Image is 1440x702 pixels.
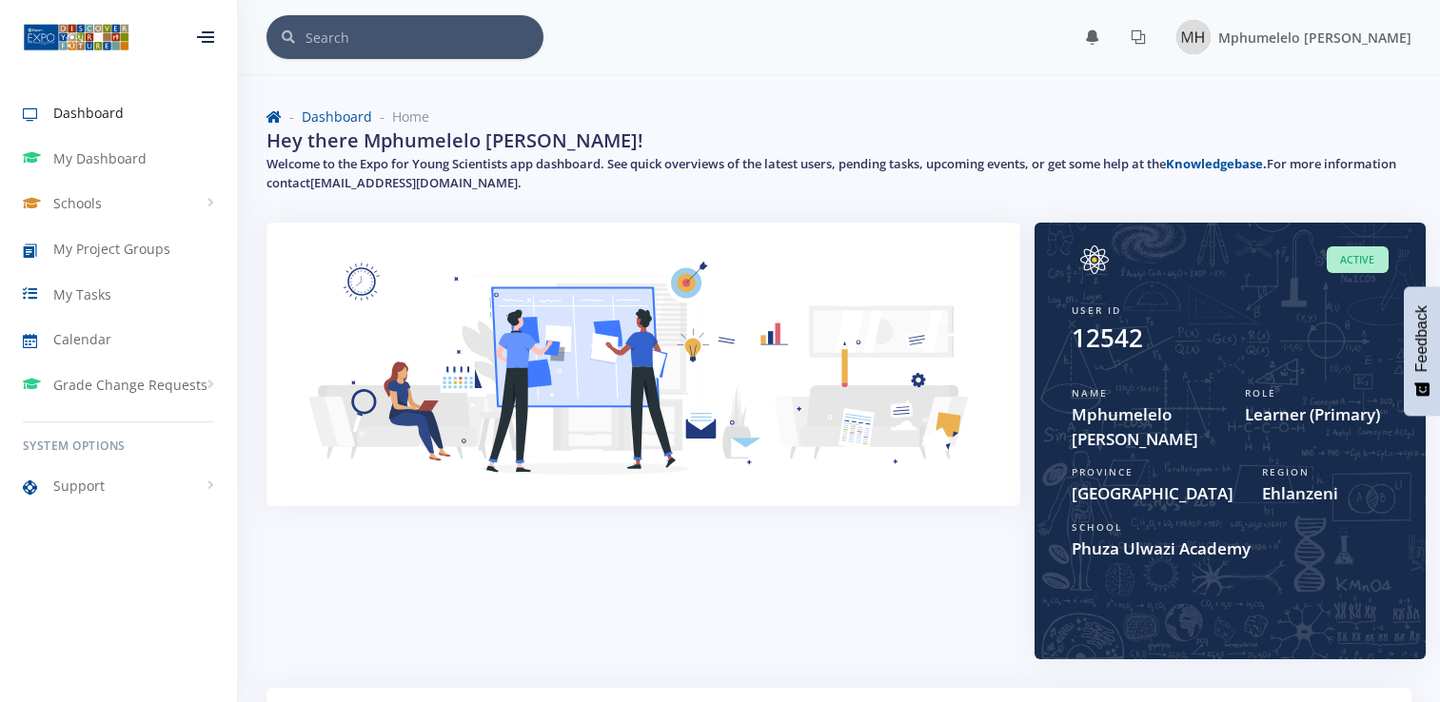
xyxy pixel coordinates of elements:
[266,155,1411,192] h5: Welcome to the Expo for Young Scientists app dashboard. See quick overviews of the latest users, ...
[1072,465,1134,478] span: Province
[1072,320,1143,357] div: 12542
[1072,481,1233,506] span: [GEOGRAPHIC_DATA]
[1245,402,1390,427] span: Learner (Primary)
[266,107,1411,127] nav: breadcrumb
[53,284,111,304] span: My Tasks
[1166,155,1267,172] a: Knowledgebase.
[53,329,111,349] span: Calendar
[1245,386,1276,400] span: Role
[310,174,518,191] a: [EMAIL_ADDRESS][DOMAIN_NAME]
[53,193,102,213] span: Schools
[302,107,372,126] a: Dashboard
[1072,386,1108,400] span: Name
[1072,402,1216,451] span: Mphumelelo [PERSON_NAME]
[23,22,129,52] img: ...
[1218,29,1411,47] span: Mphumelelo [PERSON_NAME]
[53,103,124,123] span: Dashboard
[1072,245,1117,274] img: Image placeholder
[1072,520,1122,534] span: School
[1072,536,1389,561] span: Phuza Ulwazi Academy
[53,239,170,259] span: My Project Groups
[1072,303,1121,317] span: User ID
[1404,286,1440,416] button: Feedback - Show survey
[289,245,997,514] img: Learner
[53,476,105,496] span: Support
[53,148,147,168] span: My Dashboard
[372,107,429,127] li: Home
[1262,465,1310,478] span: Region
[23,438,214,455] h6: System Options
[266,127,643,155] h2: Hey there Mphumelelo [PERSON_NAME]!
[1327,246,1389,274] span: Active
[53,375,207,395] span: Grade Change Requests
[1176,20,1211,54] img: Image placeholder
[1413,305,1430,372] span: Feedback
[1161,16,1411,58] a: Image placeholder Mphumelelo [PERSON_NAME]
[1262,481,1389,506] span: Ehlanzeni
[306,15,543,59] input: Search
